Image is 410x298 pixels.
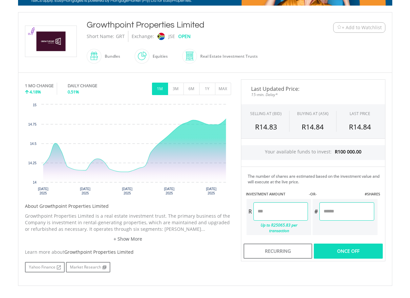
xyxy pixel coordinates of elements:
[164,187,174,195] text: [DATE] 2025
[80,187,90,195] text: [DATE] 2025
[342,24,382,31] span: + Add to Watchlist
[215,83,231,95] button: MAX
[32,103,36,107] text: 15
[337,25,342,30] img: Watchlist
[25,213,231,232] p: Growthpoint Properties Limited is a real estate investment trust. The primary business of the Com...
[183,83,200,95] button: 6M
[38,187,48,195] text: [DATE] 2025
[168,83,184,95] button: 3M
[87,19,293,31] div: Growthpoint Properties Limited
[244,244,312,259] div: Recurring
[197,49,258,64] div: Real Estate Investment Trusts
[30,142,36,146] text: 14.5
[241,145,385,160] div: Your available funds to invest:
[25,236,231,242] a: + Show More
[365,191,380,197] label: #SHARES
[247,221,308,235] div: Up to R25065.83 per transaction
[313,202,319,221] div: #
[32,181,36,184] text: 14
[302,122,324,131] span: R14.84
[25,262,65,272] a: Yahoo Finance
[248,173,382,185] div: The number of shares are estimated based on the investment value and will execute at the live price.
[246,86,380,91] span: Last Updated Price:
[250,111,282,116] div: SELLING AT (BID)
[206,187,216,195] text: [DATE] 2025
[246,191,285,197] label: INVESTMENT AMOUNT
[350,111,370,116] div: LAST PRICE
[333,22,385,33] button: Watchlist + Add to Watchlist
[157,33,164,40] img: jse.png
[199,83,215,95] button: 1Y
[314,244,382,259] div: Once Off
[132,31,154,42] div: Exchange:
[168,31,175,42] div: JSE
[25,203,231,209] h5: About Growthpoint Properties Limited
[64,249,134,255] span: Growthpoint Properties Limited
[335,149,361,155] span: R100 000.00
[28,161,36,165] text: 14.25
[25,249,231,255] div: Learn more about
[152,83,168,95] button: 1M
[25,101,231,200] svg: Interactive chart
[309,191,317,197] label: -OR-
[149,49,168,64] div: Equities
[349,122,371,131] span: R14.84
[87,31,114,42] div: Short Name:
[116,31,125,42] div: GRT
[30,89,41,95] span: 4.18%
[178,31,191,42] div: OPEN
[122,187,132,195] text: [DATE] 2025
[297,111,329,116] span: BUYING AT (ASK)
[25,83,54,89] div: 1 MO CHANGE
[255,122,277,131] span: R14.83
[101,49,120,64] div: Bundles
[246,91,380,98] span: 15-min. Delay*
[28,123,36,126] text: 14.75
[66,262,110,272] a: Market Research
[26,26,76,57] img: EQU.ZA.GRT.png
[25,101,231,200] div: Chart. Highcharts interactive chart.
[68,89,79,95] span: 0.51%
[247,202,253,221] div: R
[68,83,119,89] div: DAILY CHANGE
